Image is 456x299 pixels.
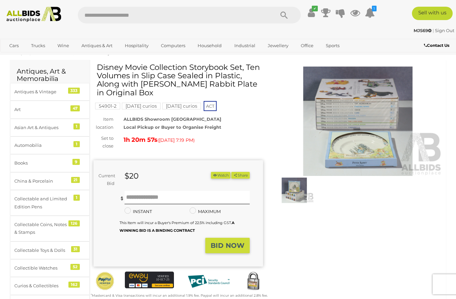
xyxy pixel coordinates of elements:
[10,119,90,136] a: Asian Art & Antiques 1
[120,220,234,233] b: A WINNING BID IS A BINDING CONTRACT
[120,220,234,233] small: This Item will incur a Buyer's Premium of 22.5% including GST.
[414,28,433,33] a: MJS69
[158,137,195,143] span: ( )
[412,7,453,20] a: Sell with us
[10,241,90,259] a: Collectable Toys & Dolls 31
[273,67,443,176] img: Disney Movie Collection Storybook Set, Ten Volumes in Slip Case Sealed in Plastic, Along with Wed...
[124,124,221,130] strong: Local Pickup or Buyer to Organise Freight
[231,172,250,179] button: Share
[3,7,64,22] img: Allbids.com.au
[95,272,115,291] img: Official PayPal Seal
[14,282,69,290] div: Curios & Collectibles
[190,208,221,215] label: MAXIMUM
[5,40,23,51] a: Cars
[73,195,80,201] div: 1
[97,63,261,97] h1: Disney Movie Collection Storybook Set, Ten Volumes in Slip Case Sealed in Plastic, Along with [PE...
[125,171,139,181] strong: $20
[70,264,80,270] div: 52
[72,159,80,165] div: 9
[125,208,152,215] label: INSTANT
[14,141,69,149] div: Automobilia
[159,137,193,143] span: [DATE] 7:19 PM
[73,123,80,129] div: 1
[204,101,217,111] span: ACT
[162,103,201,109] a: [DATE] curios
[68,282,80,288] div: 162
[14,88,69,96] div: Antiques & Vintage
[27,40,49,51] a: Trucks
[243,272,263,291] img: Secured by Rapid SSL
[205,238,250,254] button: BID NOW
[68,88,80,94] div: 333
[414,28,432,33] strong: MJS69
[71,246,80,252] div: 31
[10,277,90,295] a: Curios & Collectibles 162
[73,141,80,147] div: 1
[424,42,451,49] a: Contact Us
[230,40,260,51] a: Industrial
[122,103,161,109] a: [DATE] curios
[424,43,449,48] b: Contact Us
[10,259,90,277] a: Collectible Watches 52
[296,40,318,51] a: Office
[68,220,80,226] div: 126
[306,7,316,19] a: ✔
[10,83,90,101] a: Antiques & Vintage 333
[211,172,230,179] li: Watch this item
[88,115,119,131] div: Item location
[125,272,174,288] img: eWAY Payment Gateway
[157,40,190,51] a: Computers
[433,28,434,33] span: |
[211,241,244,250] strong: BID NOW
[124,136,158,143] strong: 1h 20m 57s
[14,246,69,254] div: Collectable Toys & Dolls
[124,116,221,122] strong: ALLBIDS Showroom [GEOGRAPHIC_DATA]
[267,7,301,23] button: Search
[193,40,226,51] a: Household
[321,40,344,51] a: Sports
[70,105,80,111] div: 47
[17,68,83,82] h2: Antiques, Art & Memorabilia
[263,40,293,51] a: Jewellery
[312,6,318,11] i: ✔
[365,7,375,19] a: 1
[435,28,454,33] a: Sign Out
[10,136,90,154] a: Automobilia 1
[71,177,80,183] div: 21
[14,195,69,211] div: Collectable and Limited Edition Pens
[88,134,119,150] div: Set to close
[14,159,69,167] div: Books
[5,51,61,62] a: [GEOGRAPHIC_DATA]
[53,40,73,51] a: Wine
[121,40,153,51] a: Hospitality
[10,101,90,118] a: Art 47
[14,221,69,236] div: Collectable Coins, Notes & Stamps
[10,172,90,190] a: China & Porcelain 21
[184,272,233,291] img: PCI DSS compliant
[14,177,69,185] div: China & Porcelain
[14,106,69,113] div: Art
[372,6,377,11] i: 1
[10,190,90,216] a: Collectable and Limited Edition Pens 1
[10,216,90,241] a: Collectable Coins, Notes & Stamps 126
[10,154,90,172] a: Books 9
[275,178,314,203] img: Disney Movie Collection Storybook Set, Ten Volumes in Slip Case Sealed in Plastic, Along with Wed...
[95,103,120,109] a: 54901-2
[14,264,69,272] div: Collectible Watches
[93,172,120,188] div: Current Bid
[14,124,69,131] div: Asian Art & Antiques
[77,40,117,51] a: Antiques & Art
[211,172,230,179] button: Watch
